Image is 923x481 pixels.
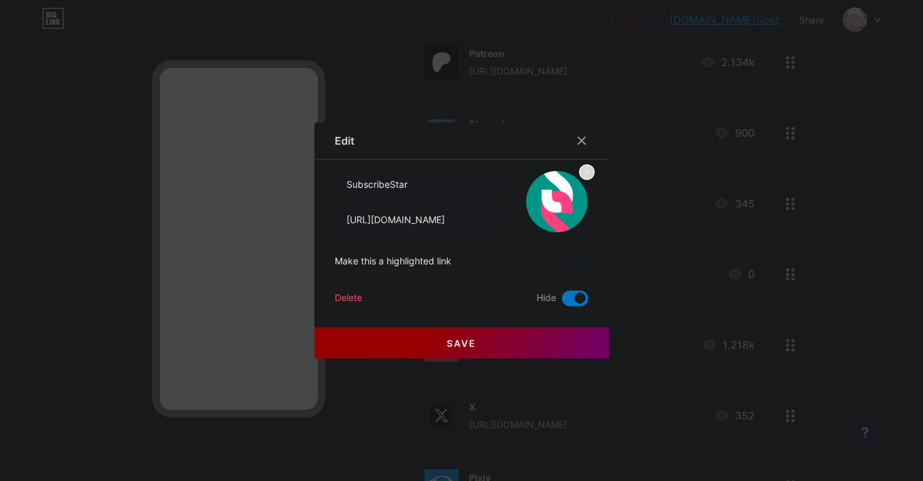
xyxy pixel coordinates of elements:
span: Save [447,338,476,349]
div: Delete [335,291,363,306]
button: Save [314,327,609,359]
input: Title [336,171,509,197]
input: URL [336,206,509,232]
div: Edit [335,133,355,149]
span: Hide [537,291,557,306]
img: link_thumbnail [525,170,588,233]
div: Make this a highlighted link [335,254,452,270]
